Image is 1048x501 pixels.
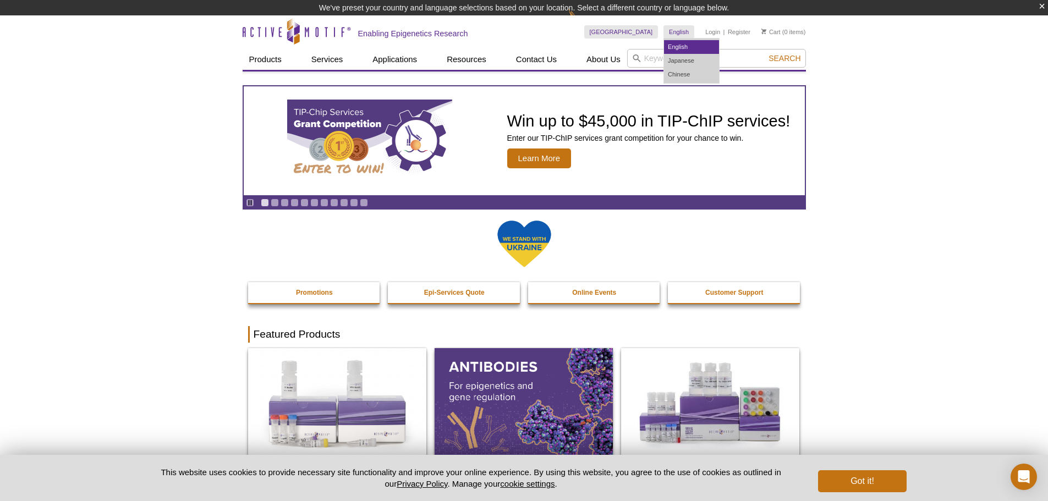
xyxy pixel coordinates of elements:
[330,199,338,207] a: Go to slide 8
[366,49,424,70] a: Applications
[761,25,806,38] li: (0 items)
[320,199,328,207] a: Go to slide 7
[664,68,719,81] a: Chinese
[388,282,521,303] a: Epi-Services Quote
[296,289,333,296] strong: Promotions
[287,100,452,182] img: TIP-ChIP Services Grant Competition
[705,28,720,36] a: Login
[507,133,791,143] p: Enter our TIP-ChIP services grant competition for your chance to win.
[340,199,348,207] a: Go to slide 9
[627,49,806,68] input: Keyword, Cat. No.
[246,199,254,207] a: Toggle autoplay
[424,289,485,296] strong: Epi-Services Quote
[500,479,555,488] button: cookie settings
[621,348,799,456] img: CUT&Tag-IT® Express Assay Kit
[584,25,659,38] a: [GEOGRAPHIC_DATA]
[1011,464,1037,490] div: Open Intercom Messenger
[435,348,613,456] img: All Antibodies
[507,148,572,168] span: Learn More
[248,282,381,303] a: Promotions
[580,49,627,70] a: About Us
[248,326,800,343] h2: Featured Products
[705,289,763,296] strong: Customer Support
[497,219,552,268] img: We Stand With Ukraine
[142,466,800,489] p: This website uses cookies to provide necessary site functionality and improve your online experie...
[761,28,781,36] a: Cart
[528,282,661,303] a: Online Events
[728,28,750,36] a: Register
[248,348,426,456] img: DNA Library Prep Kit for Illumina
[723,25,725,38] li: |
[664,54,719,68] a: Japanese
[765,53,804,63] button: Search
[440,49,493,70] a: Resources
[281,199,289,207] a: Go to slide 3
[568,8,597,34] img: Change Here
[818,470,906,492] button: Got it!
[271,199,279,207] a: Go to slide 2
[243,49,288,70] a: Products
[290,199,299,207] a: Go to slide 4
[360,199,368,207] a: Go to slide 11
[663,25,694,38] a: English
[244,86,805,195] a: TIP-ChIP Services Grant Competition Win up to $45,000 in TIP-ChIP services! Enter our TIP-ChIP se...
[358,29,468,38] h2: Enabling Epigenetics Research
[350,199,358,207] a: Go to slide 10
[310,199,319,207] a: Go to slide 6
[397,479,447,488] a: Privacy Policy
[664,40,719,54] a: English
[572,289,616,296] strong: Online Events
[300,199,309,207] a: Go to slide 5
[509,49,563,70] a: Contact Us
[261,199,269,207] a: Go to slide 1
[769,54,800,63] span: Search
[761,29,766,34] img: Your Cart
[507,113,791,129] h2: Win up to $45,000 in TIP-ChIP services!
[305,49,350,70] a: Services
[244,86,805,195] article: TIP-ChIP Services Grant Competition
[668,282,801,303] a: Customer Support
